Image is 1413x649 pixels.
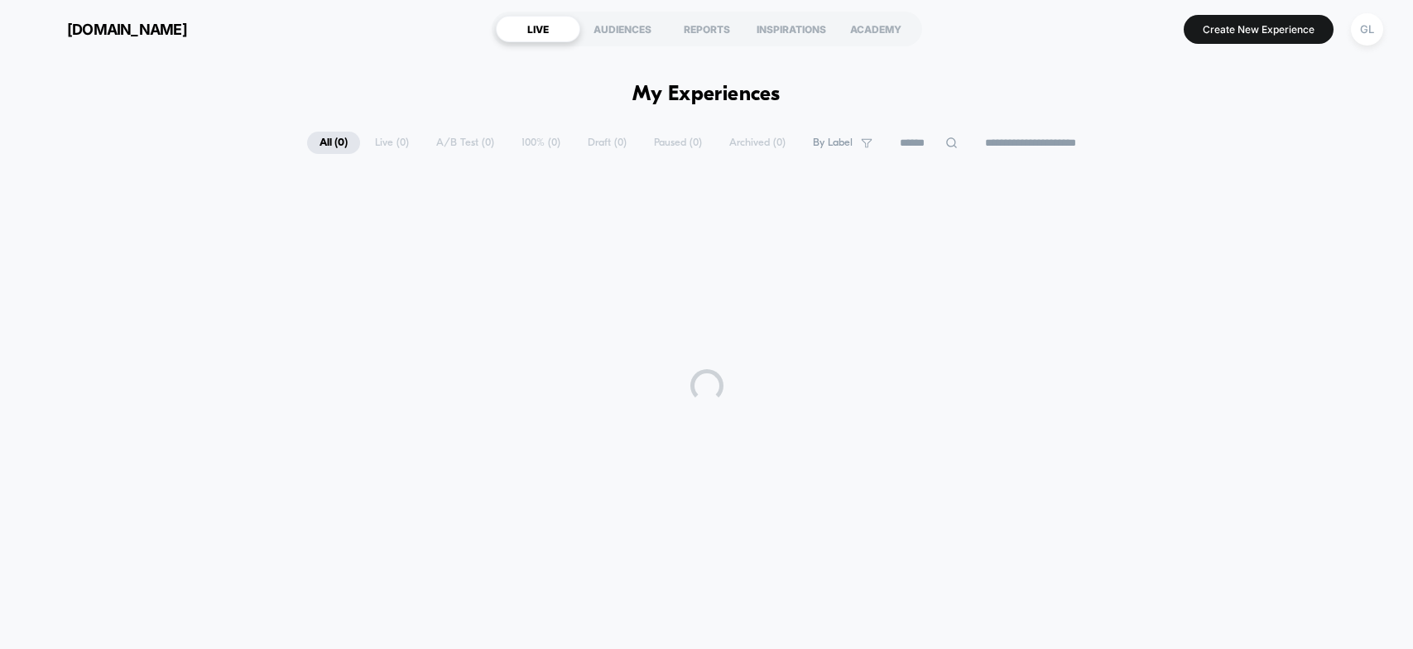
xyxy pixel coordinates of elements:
button: Create New Experience [1184,15,1334,44]
div: AUDIENCES [580,16,665,42]
div: GL [1351,13,1383,46]
div: ACADEMY [834,16,918,42]
button: GL [1346,12,1388,46]
button: [DOMAIN_NAME] [25,16,192,42]
h1: My Experiences [632,83,781,107]
span: All ( 0 ) [307,132,360,154]
span: By Label [813,137,853,149]
span: [DOMAIN_NAME] [67,21,187,38]
div: INSPIRATIONS [749,16,834,42]
div: REPORTS [665,16,749,42]
div: LIVE [496,16,580,42]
